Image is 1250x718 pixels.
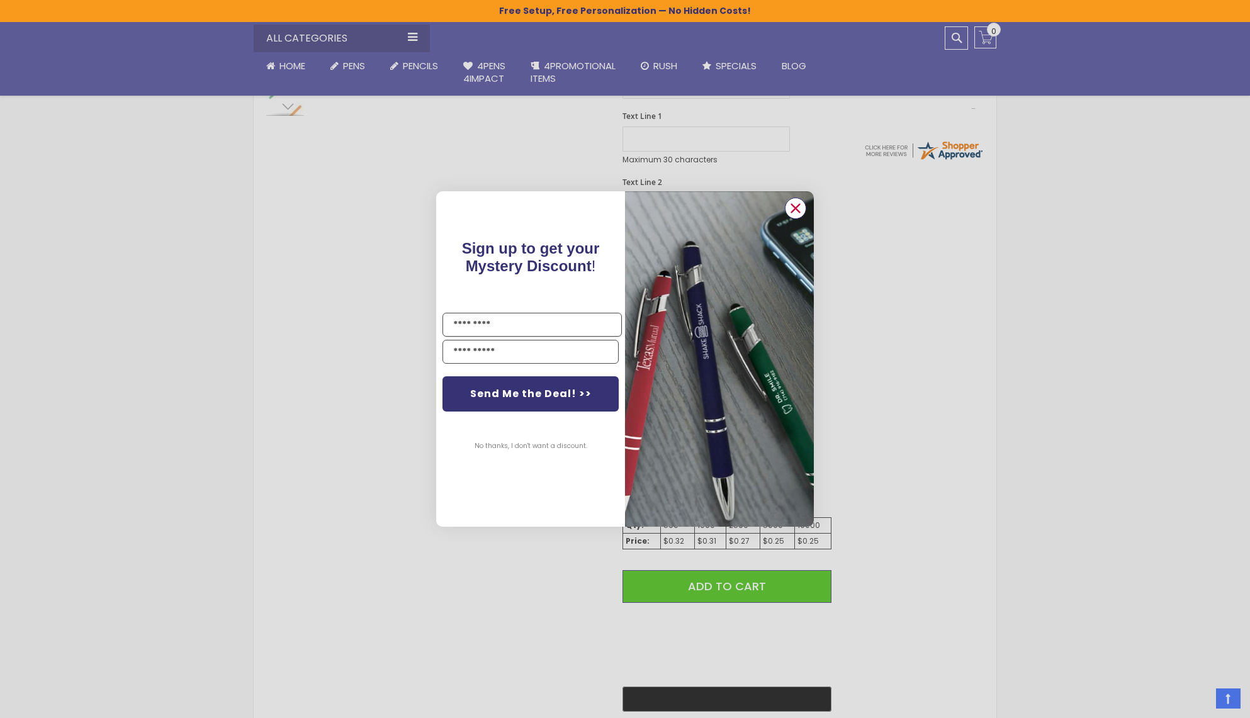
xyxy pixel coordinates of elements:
[462,240,600,274] span: !
[785,198,806,219] button: Close dialog
[442,376,619,412] button: Send Me the Deal! >>
[625,191,814,527] img: pop-up-image
[462,240,600,274] span: Sign up to get your Mystery Discount
[1146,684,1250,718] iframe: Google Customer Reviews
[468,430,594,462] button: No thanks, I don't want a discount.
